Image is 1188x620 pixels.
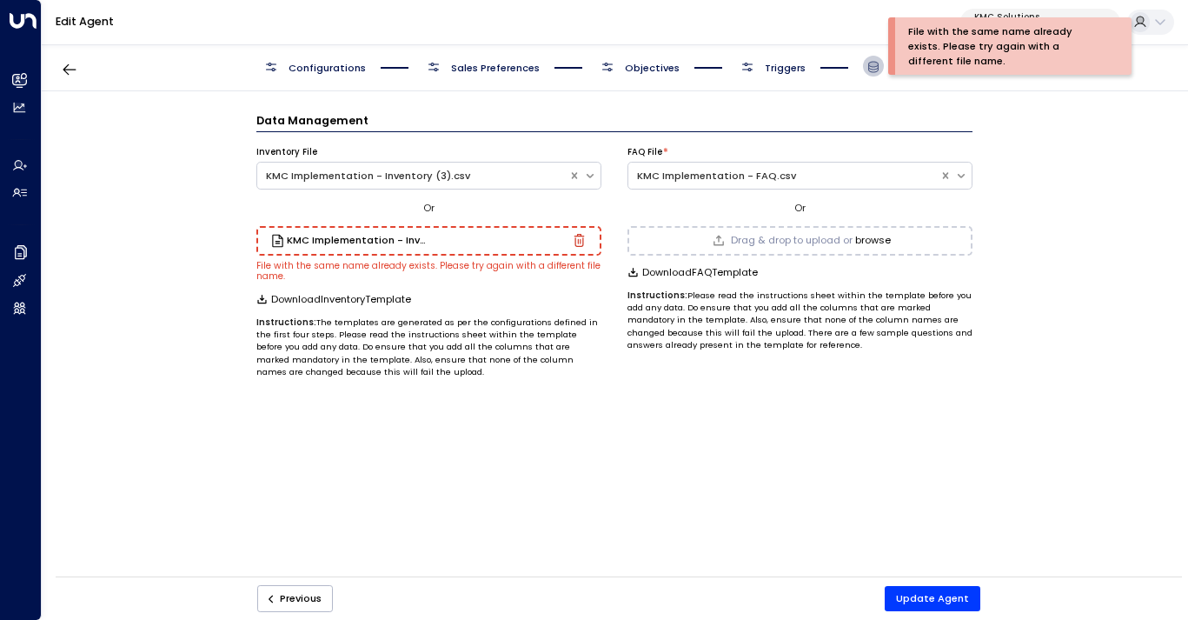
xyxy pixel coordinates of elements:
[855,235,891,246] button: browse
[271,294,411,305] span: Download Inventory Template
[974,12,1089,23] p: KMC Solutions
[794,201,806,215] span: Or
[642,267,758,278] span: Download FAQ Template
[256,112,972,132] h3: Data Management
[256,317,316,328] b: Instructions:
[627,290,687,301] b: Instructions:
[56,14,114,29] a: Edit Agent
[627,267,759,278] button: DownloadFAQTemplate
[256,259,601,283] small: File with the same name already exists. Please try again with a different file name.
[256,146,317,158] label: Inventory File
[257,585,334,612] button: Previous
[287,236,426,245] h3: KMC Implementation - Inventory (1).csv
[627,290,972,352] p: Please read the instructions sheet within the template before you add any data. Do ensure that yo...
[731,236,853,245] span: Drag & drop to upload or
[627,146,662,158] label: FAQ File
[256,317,601,379] p: The templates are generated as per the configurations defined in the first four steps. Please rea...
[637,169,931,183] div: KMC Implementation - FAQ.csv
[885,586,980,611] button: Update Agent
[266,169,560,183] div: KMC Implementation - Inventory (3).csv
[451,61,540,75] span: Sales Preferences
[256,294,412,305] button: DownloadInventoryTemplate
[765,61,806,75] span: Triggers
[625,61,680,75] span: Objectives
[423,201,435,215] span: Or
[908,24,1105,68] div: File with the same name already exists. Please try again with a different file name.
[960,9,1120,37] button: KMC Solutions288eb1a8-11cf-4676-9bbb-0c38edf1dfd2
[289,61,366,75] span: Configurations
